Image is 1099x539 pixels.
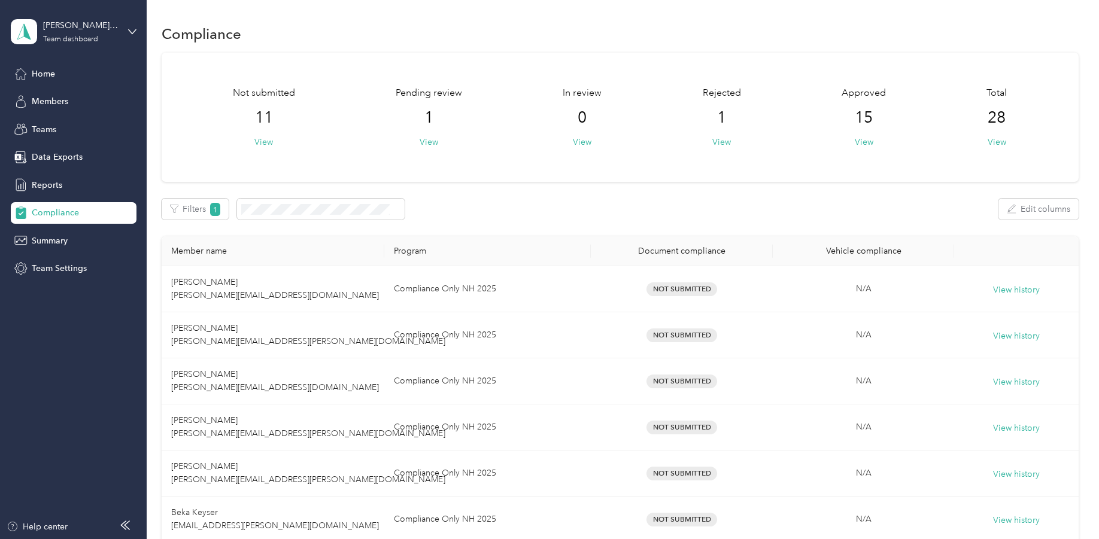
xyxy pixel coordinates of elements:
button: View [988,136,1006,148]
td: Compliance Only NH 2025 [384,312,591,358]
button: View [712,136,731,148]
span: Not Submitted [646,513,717,526]
span: Rejected [703,86,741,101]
span: N/A [856,514,872,524]
span: Data Exports [32,151,83,163]
button: View history [993,376,1040,389]
span: N/A [856,284,872,294]
span: Home [32,68,55,80]
td: Compliance Only NH 2025 [384,404,591,450]
span: Not submitted [233,86,295,101]
span: N/A [856,376,872,386]
button: View [254,136,273,148]
span: [PERSON_NAME] [PERSON_NAME][EMAIL_ADDRESS][DOMAIN_NAME] [171,369,379,392]
button: View history [993,422,1040,435]
span: Summary [32,235,68,247]
div: Team dashboard [43,36,98,43]
button: View history [993,514,1040,527]
span: Total [986,86,1007,101]
span: Team Settings [32,262,87,275]
iframe: Everlance-gr Chat Button Frame [1032,472,1099,539]
span: Teams [32,123,56,136]
span: N/A [856,330,872,340]
span: [PERSON_NAME] [PERSON_NAME][EMAIL_ADDRESS][PERSON_NAME][DOMAIN_NAME] [171,415,445,438]
span: Pending review [396,86,462,101]
span: 15 [855,108,873,127]
td: Compliance Only NH 2025 [384,358,591,404]
span: 1 [424,108,433,127]
button: View [855,136,873,148]
span: 0 [578,108,587,127]
button: Filters1 [162,199,229,220]
button: View history [993,468,1040,481]
button: View history [993,284,1040,297]
span: Beka Keyser [EMAIL_ADDRESS][PERSON_NAME][DOMAIN_NAME] [171,507,379,531]
span: 1 [717,108,726,127]
span: N/A [856,422,872,432]
h1: Compliance [162,28,241,40]
span: 28 [988,108,1006,127]
span: Not Submitted [646,374,717,388]
button: View [420,136,438,148]
span: Approved [842,86,886,101]
span: [PERSON_NAME] [PERSON_NAME][EMAIL_ADDRESS][PERSON_NAME][DOMAIN_NAME] [171,461,445,485]
span: 1 [210,203,221,216]
span: N/A [856,468,872,478]
td: Compliance Only NH 2025 [384,266,591,312]
td: Compliance Only NH 2025 [384,450,591,497]
span: Not Submitted [646,467,717,480]
div: Vehicle compliance [782,246,945,256]
th: Member name [162,236,385,266]
span: Not Submitted [646,421,717,434]
button: Edit columns [998,199,1079,220]
span: [PERSON_NAME] [PERSON_NAME][EMAIL_ADDRESS][PERSON_NAME][DOMAIN_NAME] [171,323,445,346]
span: 11 [255,108,273,127]
button: View history [993,330,1040,343]
div: Document compliance [600,246,763,256]
span: [PERSON_NAME] [PERSON_NAME][EMAIL_ADDRESS][DOMAIN_NAME] [171,277,379,300]
div: [PERSON_NAME][EMAIL_ADDRESS][PERSON_NAME][DOMAIN_NAME] [43,19,118,32]
button: Help center [7,520,68,533]
span: Members [32,95,68,108]
button: View [573,136,591,148]
span: Not Submitted [646,282,717,296]
span: Compliance [32,206,79,219]
span: In review [563,86,602,101]
span: Not Submitted [646,328,717,342]
th: Program [384,236,591,266]
span: Reports [32,179,62,191]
